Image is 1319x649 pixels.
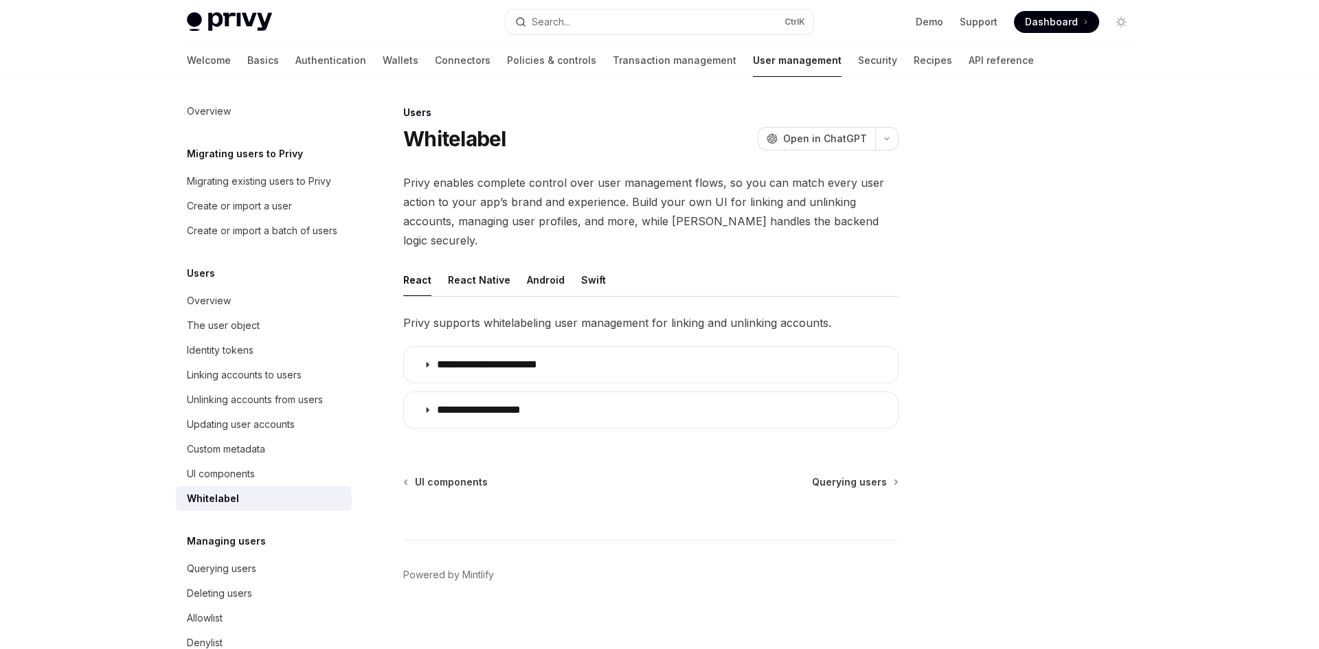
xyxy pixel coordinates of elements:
[403,126,506,151] h1: Whitelabel
[758,127,875,150] button: Open in ChatGPT
[187,12,272,32] img: light logo
[527,264,565,296] button: Android
[532,14,570,30] div: Search...
[176,437,352,462] a: Custom metadata
[448,264,510,296] button: React Native
[187,533,266,549] h5: Managing users
[247,44,279,77] a: Basics
[187,585,252,602] div: Deleting users
[176,363,352,387] a: Linking accounts to users
[187,560,256,577] div: Querying users
[403,313,899,332] span: Privy supports whitelabeling user management for linking and unlinking accounts.
[187,223,337,239] div: Create or import a batch of users
[187,466,255,482] div: UI components
[187,293,231,309] div: Overview
[403,173,899,250] span: Privy enables complete control over user management flows, so you can match every user action to ...
[581,264,606,296] button: Swift
[405,475,488,489] a: UI components
[812,475,887,489] span: Querying users
[176,412,352,437] a: Updating user accounts
[176,194,352,218] a: Create or import a user
[613,44,736,77] a: Transaction management
[176,338,352,363] a: Identity tokens
[960,15,997,29] a: Support
[1110,11,1132,33] button: Toggle dark mode
[176,99,352,124] a: Overview
[1025,15,1078,29] span: Dashboard
[403,568,494,582] a: Powered by Mintlify
[187,490,239,507] div: Whitelabel
[187,416,295,433] div: Updating user accounts
[176,462,352,486] a: UI components
[783,132,867,146] span: Open in ChatGPT
[507,44,596,77] a: Policies & controls
[785,16,805,27] span: Ctrl K
[187,173,331,190] div: Migrating existing users to Privy
[506,10,813,34] button: Open search
[403,106,899,119] div: Users
[1014,11,1099,33] a: Dashboard
[176,288,352,313] a: Overview
[812,475,897,489] a: Querying users
[176,218,352,243] a: Create or import a batch of users
[176,387,352,412] a: Unlinking accounts from users
[753,44,842,77] a: User management
[187,391,323,408] div: Unlinking accounts from users
[176,606,352,630] a: Allowlist
[187,265,215,282] h5: Users
[176,581,352,606] a: Deleting users
[187,342,253,358] div: Identity tokens
[295,44,366,77] a: Authentication
[187,44,231,77] a: Welcome
[187,317,260,334] div: The user object
[858,44,897,77] a: Security
[916,15,943,29] a: Demo
[187,103,231,119] div: Overview
[435,44,491,77] a: Connectors
[187,146,303,162] h5: Migrating users to Privy
[187,610,223,626] div: Allowlist
[969,44,1034,77] a: API reference
[914,44,952,77] a: Recipes
[187,198,292,214] div: Create or import a user
[187,441,265,457] div: Custom metadata
[176,169,352,194] a: Migrating existing users to Privy
[383,44,418,77] a: Wallets
[403,264,431,296] button: React
[176,556,352,581] a: Querying users
[176,313,352,338] a: The user object
[415,475,488,489] span: UI components
[176,486,352,511] a: Whitelabel
[187,367,302,383] div: Linking accounts to users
